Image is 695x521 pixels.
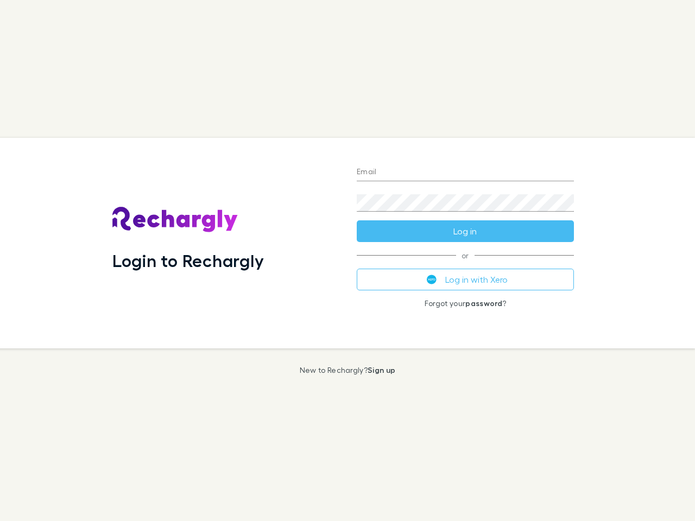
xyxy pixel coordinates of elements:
p: Forgot your ? [357,299,574,308]
img: Xero's logo [427,275,437,284]
button: Log in [357,220,574,242]
span: or [357,255,574,256]
p: New to Rechargly? [300,366,396,374]
h1: Login to Rechargly [112,250,264,271]
img: Rechargly's Logo [112,207,238,233]
a: password [465,298,502,308]
a: Sign up [368,365,395,374]
button: Log in with Xero [357,269,574,290]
